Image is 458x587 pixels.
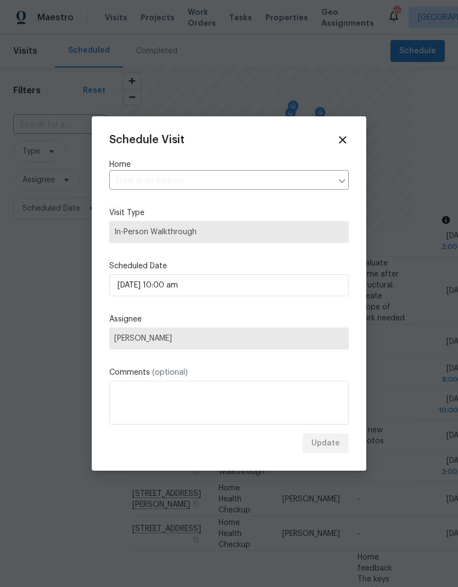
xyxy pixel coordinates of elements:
span: Close [337,134,349,146]
span: Schedule Visit [109,134,185,145]
label: Home [109,159,349,170]
label: Visit Type [109,207,349,218]
label: Comments [109,367,349,378]
label: Scheduled Date [109,261,349,272]
input: Enter in an address [109,173,332,190]
span: [PERSON_NAME] [114,334,344,343]
span: In-Person Walkthrough [114,227,344,238]
input: M/D/YYYY [109,274,349,296]
label: Assignee [109,314,349,325]
span: (optional) [152,369,188,376]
